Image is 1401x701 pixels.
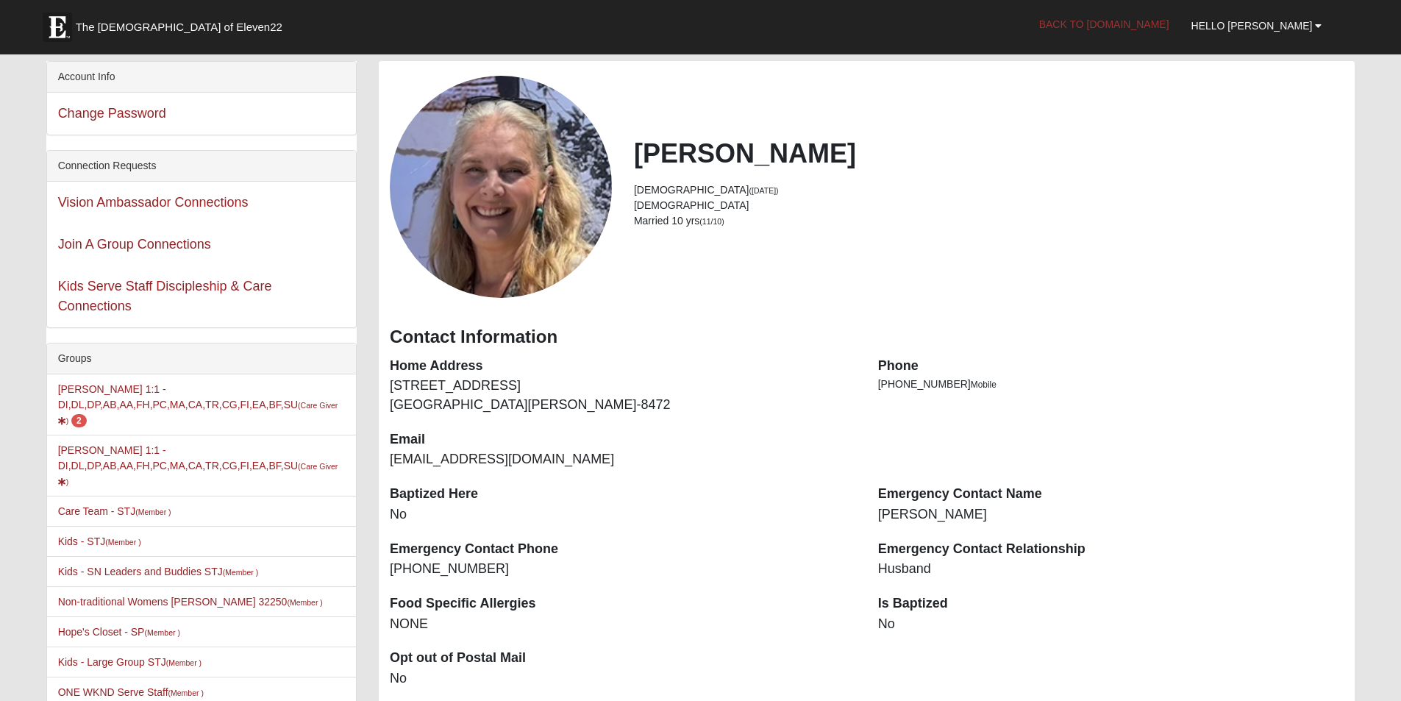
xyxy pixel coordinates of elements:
[1191,20,1313,32] span: Hello [PERSON_NAME]
[390,540,856,559] dt: Emergency Contact Phone
[878,377,1344,392] li: [PHONE_NUMBER]
[58,237,211,252] a: Join A Group Connections
[390,669,856,688] dd: No
[35,5,329,42] a: The [DEMOGRAPHIC_DATA] of Eleven22
[287,598,322,607] small: (Member )
[43,13,72,42] img: Eleven22 logo
[223,568,258,577] small: (Member )
[58,686,204,698] a: ONE WKND Serve Staff(Member )
[144,628,179,637] small: (Member )
[58,383,338,426] a: [PERSON_NAME] 1:1 - DI,DL,DP,AB,AA,FH,PC,MA,CA,TR,CG,FI,EA,BF,SU(Care Giver) 2
[878,357,1344,376] dt: Phone
[878,560,1344,579] dd: Husband
[58,279,272,313] a: Kids Serve Staff Discipleship & Care Connections
[168,688,204,697] small: (Member )
[135,508,171,516] small: (Member )
[390,485,856,504] dt: Baptized Here
[58,626,180,638] a: Hope's Closet - SP(Member )
[390,377,856,414] dd: [STREET_ADDRESS] [GEOGRAPHIC_DATA][PERSON_NAME]-8472
[390,430,856,449] dt: Email
[878,505,1344,524] dd: [PERSON_NAME]
[878,615,1344,634] dd: No
[58,656,202,668] a: Kids - Large Group STJ(Member )
[390,505,856,524] dd: No
[390,560,856,579] dd: [PHONE_NUMBER]
[878,594,1344,613] dt: Is Baptized
[699,217,724,226] small: (11/10)
[634,213,1344,229] li: Married 10 yrs
[878,540,1344,559] dt: Emergency Contact Relationship
[390,649,856,668] dt: Opt out of Postal Mail
[390,615,856,634] dd: NONE
[1028,6,1180,43] a: Back to [DOMAIN_NAME]
[58,106,166,121] a: Change Password
[47,151,356,182] div: Connection Requests
[76,20,282,35] span: The [DEMOGRAPHIC_DATA] of Eleven22
[58,566,259,577] a: Kids - SN Leaders and Buddies STJ(Member )
[634,198,1344,213] li: [DEMOGRAPHIC_DATA]
[390,327,1344,348] h3: Contact Information
[58,535,141,547] a: Kids - STJ(Member )
[47,62,356,93] div: Account Info
[58,195,249,210] a: Vision Ambassador Connections
[390,76,612,298] a: View Fullsize Photo
[749,186,779,195] small: ([DATE])
[390,594,856,613] dt: Food Specific Allergies
[634,182,1344,198] li: [DEMOGRAPHIC_DATA]
[390,450,856,469] dd: [EMAIL_ADDRESS][DOMAIN_NAME]
[71,414,87,427] span: number of pending members
[105,538,140,547] small: (Member )
[58,596,323,608] a: Non-traditional Womens [PERSON_NAME] 32250(Member )
[58,444,338,487] a: [PERSON_NAME] 1:1 - DI,DL,DP,AB,AA,FH,PC,MA,CA,TR,CG,FI,EA,BF,SU(Care Giver)
[1180,7,1333,44] a: Hello [PERSON_NAME]
[971,380,997,390] span: Mobile
[878,485,1344,504] dt: Emergency Contact Name
[58,505,171,517] a: Care Team - STJ(Member )
[390,357,856,376] dt: Home Address
[47,344,356,374] div: Groups
[166,658,202,667] small: (Member )
[634,138,1344,169] h2: [PERSON_NAME]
